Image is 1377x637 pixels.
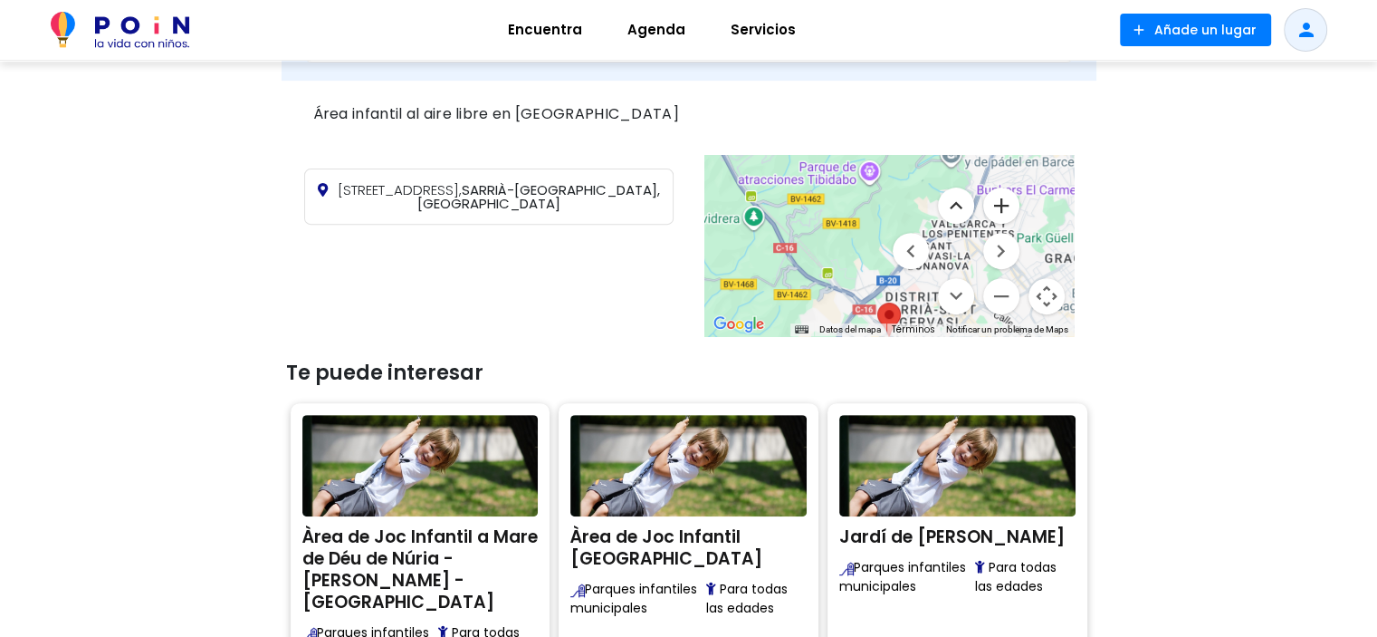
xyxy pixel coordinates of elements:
[286,362,1092,385] h3: Te puede interesar
[983,188,1019,224] button: Ampliar
[570,521,807,570] h2: Àrea de Joc Infantil [GEOGRAPHIC_DATA]
[839,521,1076,548] h2: Jardí de [PERSON_NAME]
[708,8,818,52] a: Servicios
[619,15,693,44] span: Agenda
[709,313,769,336] img: Google
[302,521,539,613] h2: Àrea de Joc Infantil a Mare de Déu de Núria - [PERSON_NAME] - [GEOGRAPHIC_DATA]
[946,324,1068,334] a: Notificar un problema de Maps
[1120,14,1271,46] button: Añade un lugar
[839,415,1076,516] img: Jardí de Joan Llarch
[938,278,974,314] button: Mover abajo
[892,323,935,336] a: Términos (se abre en una nueva pestaña)
[819,323,881,336] button: Datos del mapa
[605,8,708,52] a: Agenda
[706,580,807,618] span: Para todas las edades
[983,233,1019,269] button: Mover a la derecha
[709,313,769,336] a: Abre esta zona en Google Maps (se abre en una nueva ventana)
[722,15,804,44] span: Servicios
[795,323,808,336] button: Combinaciones de teclas
[338,180,462,199] span: [STREET_ADDRESS],
[1028,278,1065,314] button: Controles de visualización del mapa
[51,12,189,48] img: POiN
[304,99,1074,130] div: Área infantil al aire libre en [GEOGRAPHIC_DATA]
[485,8,605,52] a: Encuentra
[983,278,1019,314] button: Reducir
[338,180,660,213] span: SARRIÀ-[GEOGRAPHIC_DATA], [GEOGRAPHIC_DATA]
[302,415,539,516] img: Àrea de Joc Infantil a Mare de Déu de Núria - Salvador Mundi - Via Augusta - Passeig de la Bonanova
[570,580,706,618] span: Parques infantiles municipales
[839,558,975,596] span: Parques infantiles municipales
[938,188,974,224] button: Mover arriba
[570,415,807,516] img: Àrea de Joc Infantil Via Augusta - Anglí
[570,584,585,598] img: Encuentra los mejores parques infantiles públicos para disfrutar al aire libre con niños. Más de ...
[500,15,590,44] span: Encuentra
[893,233,929,269] button: Mover a la izquierda
[975,558,1076,596] span: Para todas las edades
[839,562,854,576] img: Encuentra los mejores parques infantiles públicos para disfrutar al aire libre con niños. Más de ...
